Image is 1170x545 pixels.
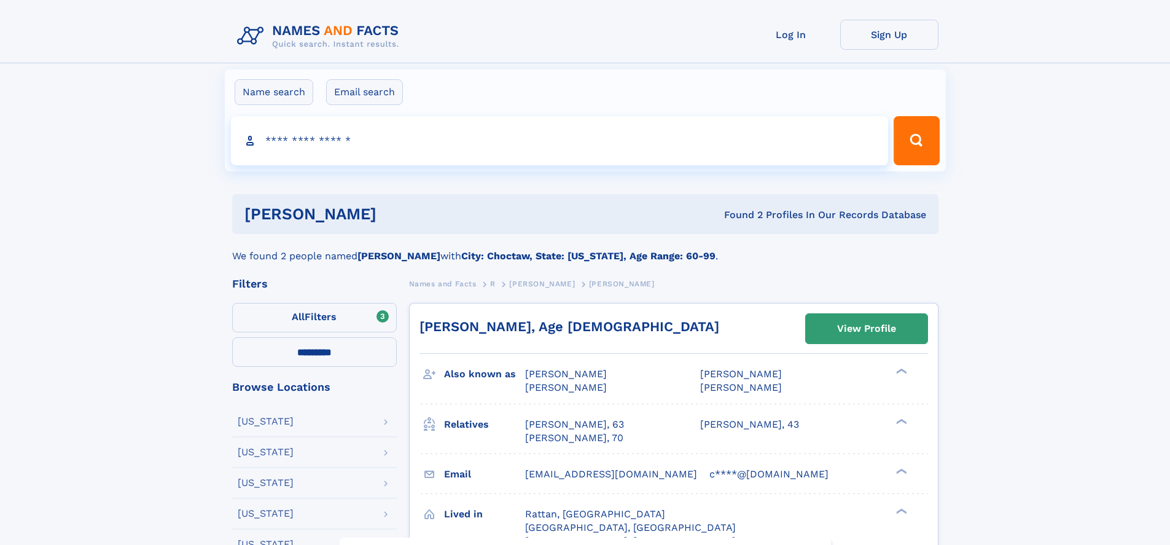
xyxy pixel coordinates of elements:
[232,303,397,332] label: Filters
[292,311,305,323] span: All
[894,116,939,165] button: Search Button
[357,250,440,262] b: [PERSON_NAME]
[806,314,927,343] a: View Profile
[700,382,782,393] span: [PERSON_NAME]
[409,276,477,291] a: Names and Facts
[461,250,716,262] b: City: Choctaw, State: [US_STATE], Age Range: 60-99
[238,417,294,426] div: [US_STATE]
[893,467,908,475] div: ❯
[893,417,908,425] div: ❯
[893,367,908,375] div: ❯
[238,447,294,457] div: [US_STATE]
[444,364,525,385] h3: Also known as
[840,20,938,50] a: Sign Up
[700,368,782,380] span: [PERSON_NAME]
[525,468,697,480] span: [EMAIL_ADDRESS][DOMAIN_NAME]
[525,368,607,380] span: [PERSON_NAME]
[444,414,525,435] h3: Relatives
[444,504,525,525] h3: Lived in
[232,382,397,393] div: Browse Locations
[525,382,607,393] span: [PERSON_NAME]
[444,464,525,485] h3: Email
[326,79,403,105] label: Email search
[238,509,294,519] div: [US_STATE]
[235,79,313,105] label: Name search
[490,280,496,288] span: R
[490,276,496,291] a: R
[238,478,294,488] div: [US_STATE]
[231,116,889,165] input: search input
[244,206,550,222] h1: [PERSON_NAME]
[232,278,397,289] div: Filters
[232,20,409,53] img: Logo Names and Facts
[550,208,926,222] div: Found 2 Profiles In Our Records Database
[525,418,624,431] a: [PERSON_NAME], 63
[742,20,840,50] a: Log In
[525,522,736,533] span: [GEOGRAPHIC_DATA], [GEOGRAPHIC_DATA]
[232,234,938,264] div: We found 2 people named with .
[509,276,575,291] a: [PERSON_NAME]
[589,280,655,288] span: [PERSON_NAME]
[509,280,575,288] span: [PERSON_NAME]
[837,315,896,343] div: View Profile
[525,431,623,445] a: [PERSON_NAME], 70
[525,508,665,520] span: Rattan, [GEOGRAPHIC_DATA]
[419,319,719,334] a: [PERSON_NAME], Age [DEMOGRAPHIC_DATA]
[893,507,908,515] div: ❯
[700,418,799,431] a: [PERSON_NAME], 43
